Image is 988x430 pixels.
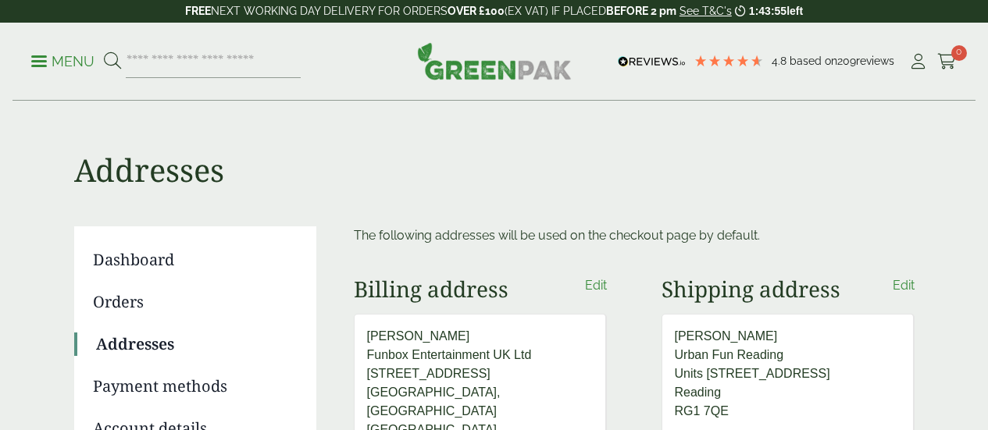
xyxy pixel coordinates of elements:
[749,5,786,17] span: 1:43:55
[354,276,508,303] h3: Billing address
[937,50,957,73] a: 0
[908,54,928,69] i: My Account
[448,5,505,17] strong: OVER £100
[856,55,894,67] span: reviews
[662,276,840,303] h3: Shipping address
[937,54,957,69] i: Cart
[185,5,211,17] strong: FREE
[93,375,294,398] a: Payment methods
[417,42,572,80] img: GreenPak Supplies
[893,276,915,295] a: Edit
[772,55,790,67] span: 4.8
[74,101,915,189] h1: Addresses
[790,55,837,67] span: Based on
[606,5,676,17] strong: BEFORE 2 pm
[786,5,803,17] span: left
[618,56,686,67] img: REVIEWS.io
[93,248,294,272] a: Dashboard
[31,52,95,71] p: Menu
[585,276,607,295] a: Edit
[694,54,764,68] div: 4.78 Stars
[31,52,95,68] a: Menu
[96,332,294,356] a: Addresses
[679,5,732,17] a: See T&C's
[951,45,967,61] span: 0
[837,55,856,67] span: 209
[354,226,915,245] p: The following addresses will be used on the checkout page by default.
[93,290,294,314] a: Orders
